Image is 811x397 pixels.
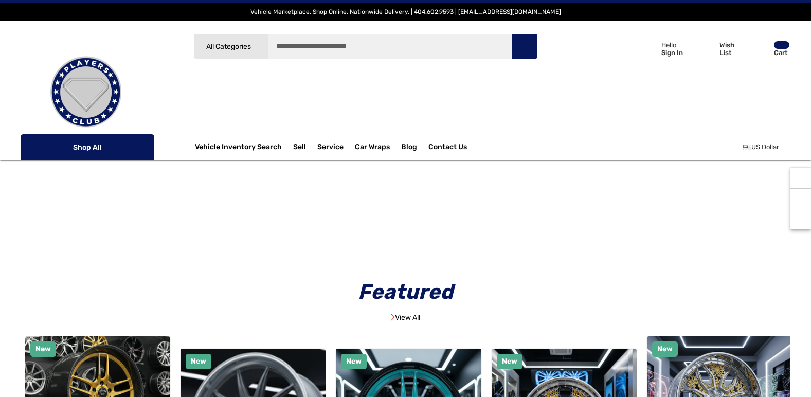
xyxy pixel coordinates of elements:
[796,173,806,183] svg: Recently Viewed
[661,49,683,57] p: Sign In
[657,345,673,353] span: New
[21,134,154,160] p: Shop All
[351,280,460,304] span: Featured
[355,142,390,154] span: Car Wraps
[698,42,714,57] svg: Wish List
[512,33,537,59] button: Search
[774,49,789,57] p: Cart
[401,142,417,154] a: Blog
[293,142,306,154] span: Sell
[719,41,747,57] p: Wish List
[34,41,137,143] img: Players Club | Cars For Sale
[661,41,683,49] p: Hello
[629,31,688,66] a: Sign in
[32,141,47,153] svg: Icon Line
[502,357,517,366] span: New
[136,143,143,151] svg: Icon Arrow Down
[752,42,768,56] svg: Review Your Cart
[206,42,250,51] span: All Categories
[293,137,317,157] a: Sell
[250,8,561,15] span: Vehicle Marketplace. Shop Online. Nationwide Delivery. | 404.602.9593 | [EMAIL_ADDRESS][DOMAIN_NAME]
[195,142,282,154] a: Vehicle Inventory Search
[193,33,268,59] a: All Categories Icon Arrow Down Icon Arrow Up
[355,137,401,157] a: Car Wraps
[317,142,344,154] a: Service
[391,314,395,321] img: Image Banner
[191,357,206,366] span: New
[693,31,748,66] a: Wish List Wish List
[641,41,656,56] svg: Icon User Account
[253,43,260,50] svg: Icon Arrow Down
[35,345,51,353] span: New
[790,214,811,225] svg: Top
[391,313,420,322] a: View All
[428,142,467,154] a: Contact Us
[743,137,790,157] a: USD
[796,194,806,204] svg: Social Media
[748,31,790,71] a: Cart with 0 items
[346,357,362,366] span: New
